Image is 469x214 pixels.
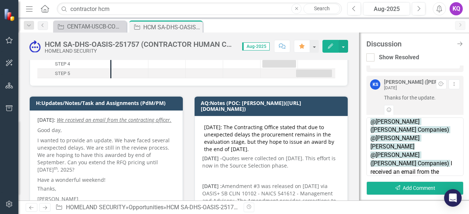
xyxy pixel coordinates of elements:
[444,189,462,207] div: Open Intercom Messenger
[202,183,222,189] strong: [DATE] :
[36,100,179,106] h3: H:Updates/Notes/Task and Assignments (PdM/PM)
[37,185,175,194] p: Thanks,
[143,23,201,32] div: HCM SA-DHS-OASIS-251757 (CONTRACTOR HUMAN CAPITAL MANAGEMENT SEGMENT ARCHITECTURE SUPPORT SERVICE...
[37,194,175,204] p: [PERSON_NAME]
[57,3,342,15] input: Search ClearPoint...
[37,69,110,78] div: STEP 5
[129,204,163,211] a: Opportunities
[363,2,410,15] button: Aug-2025
[384,85,397,90] small: [DATE]
[37,69,110,78] div: Task: Start date: 2025-05-30 End date: 2025-06-28
[37,135,175,175] p: I wanted to provide an update. We have faced several unexpected delays. We are still in the revie...
[37,125,175,135] p: Good day,
[384,94,460,101] span: Thanks for the update.
[366,40,453,48] div: Discussion
[366,181,464,195] button: Add Comment
[202,155,340,171] p: Quotes were collected on [DATE]. This effort is now in the Source Selection phase.
[370,79,380,90] div: KS
[296,70,332,77] div: Task: Start date: 2025-05-30 End date: 2025-06-28
[37,175,175,185] p: Have a wonderful weekend!
[29,41,41,52] img: Submitted
[201,100,344,112] h3: AQ:Notes (POC: [PERSON_NAME])([URL][DOMAIN_NAME])
[204,124,338,153] div: [DATE]: The Contracting Office stated that due to unexpected delays the procurement remains in th...
[66,204,126,211] a: HOMELAND SECURITY
[54,166,58,171] sup: th
[4,8,16,21] img: ClearPoint Strategy
[57,116,171,123] em: We received an email from the contracting officer.
[242,42,270,50] span: Aug-2025
[67,22,125,31] div: CENTAM-USCB-COMMERCE-237323: CENSUS BUREAU TRANSFORMATION APPLICATION MODERNIZATION (CENTAM) SEPT...
[55,69,70,78] div: STEP 5
[45,40,235,48] div: HCM SA-DHS-OASIS-251757 (CONTRACTOR HUMAN CAPITAL MANAGEMENT SEGMENT ARCHITECTURE SUPPORT SERVICE...
[55,59,70,69] div: STEP 4
[366,117,464,176] textarea: @[PERSON_NAME] ([PERSON_NAME] Companies) @[PERSON_NAME] ([PERSON_NAME] Companies) @[PERSON_NAME] ...
[37,116,55,123] strong: [DATE]:
[366,5,407,14] div: Aug-2025
[37,59,110,69] div: STEP 4
[202,155,222,162] strong: [DATE] -
[450,2,463,15] button: KQ
[303,4,340,14] a: Search
[45,48,235,54] div: HOMELAND SECURITY
[55,203,238,212] div: » »
[262,60,296,68] div: Task: Start date: 2025-05-02 End date: 2025-05-30
[379,53,419,62] div: Show Resolved
[37,59,110,69] div: Task: Start date: 2025-05-02 End date: 2025-05-30
[55,22,125,31] a: CENTAM-USCB-COMMERCE-237323: CENSUS BUREAU TRANSFORMATION APPLICATION MODERNIZATION (CENTAM) SEPT...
